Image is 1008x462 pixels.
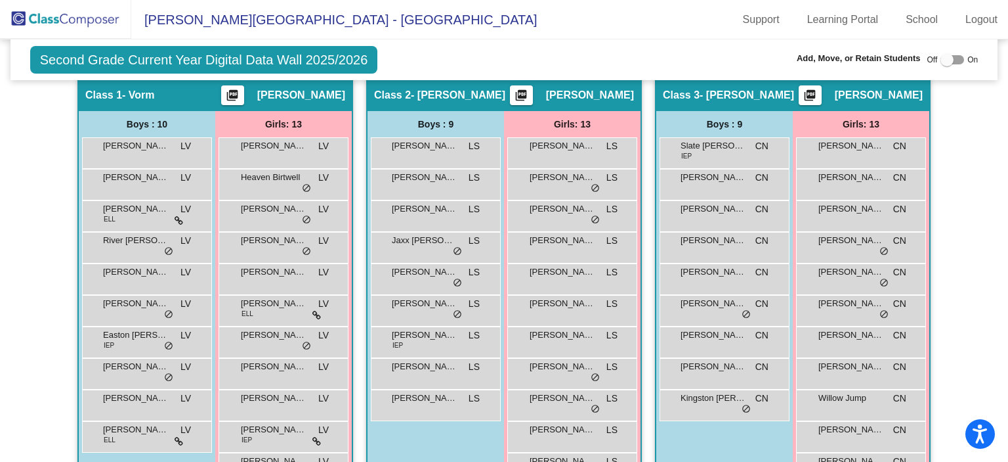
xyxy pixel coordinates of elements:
div: Boys : 10 [79,111,215,137]
span: CN [893,171,906,185]
span: [PERSON_NAME] [818,329,884,342]
a: Learning Portal [797,9,889,30]
span: LS [606,171,618,185]
button: Print Students Details [510,85,533,105]
span: [PERSON_NAME] [241,423,306,436]
mat-icon: picture_as_pdf [224,89,240,107]
span: do_not_disturb_alt [591,404,600,415]
span: Willow Jump [818,392,884,405]
span: CN [893,392,906,405]
span: Easton [PERSON_NAME] [103,329,169,342]
span: [PERSON_NAME] [PERSON_NAME] [392,392,457,405]
span: do_not_disturb_alt [453,246,462,257]
span: [PERSON_NAME] [241,329,306,342]
span: [PERSON_NAME] [103,171,169,184]
span: LS [606,202,618,216]
span: do_not_disturb_alt [302,341,311,352]
span: LV [318,139,329,153]
span: do_not_disturb_alt [302,215,311,225]
span: CN [893,360,906,374]
span: Add, Move, or Retain Students [797,52,921,65]
span: ELL [104,435,115,445]
span: [PERSON_NAME] [530,202,595,216]
span: ELL [104,214,115,224]
span: LS [469,360,480,374]
span: [PERSON_NAME] [241,139,306,152]
span: Slate [PERSON_NAME] [681,139,746,152]
span: do_not_disturb_alt [591,373,600,383]
span: [PERSON_NAME] [530,171,595,184]
span: do_not_disturb_alt [591,183,600,194]
span: LV [180,171,191,185]
span: - [PERSON_NAME] [700,89,794,102]
span: CN [893,266,906,279]
span: [PERSON_NAME] [530,297,595,310]
span: Heaven Birtwell [241,171,306,184]
span: do_not_disturb_alt [453,310,462,320]
span: [PERSON_NAME] [103,297,169,310]
span: [PERSON_NAME] [818,171,884,184]
div: Girls: 13 [504,111,640,137]
span: LV [180,360,191,374]
span: IEP [104,340,114,350]
span: - Vorm [122,89,154,102]
span: [PERSON_NAME] [530,329,595,342]
span: CN [755,202,768,216]
span: [PERSON_NAME] [681,329,746,342]
span: [PERSON_NAME] [530,423,595,436]
span: [PERSON_NAME] ([PERSON_NAME] [103,423,169,436]
span: LS [469,266,480,279]
span: [PERSON_NAME] [241,202,306,216]
span: do_not_disturb_alt [742,310,751,320]
span: CN [755,297,768,311]
span: Class 1 [85,89,122,102]
span: [PERSON_NAME] [PERSON_NAME] [681,360,746,373]
span: LV [180,392,191,405]
span: do_not_disturb_alt [302,246,311,257]
span: LV [318,423,329,437]
span: CN [893,202,906,216]
span: LS [606,423,618,437]
span: - [PERSON_NAME] [411,89,505,102]
mat-icon: picture_as_pdf [513,89,529,107]
span: [PERSON_NAME] [818,139,884,152]
span: Off [927,54,937,66]
span: LV [180,139,191,153]
span: LV [318,202,329,216]
span: IEP [241,435,252,445]
span: [PERSON_NAME] [103,392,169,405]
span: [PERSON_NAME] [681,297,746,310]
span: [PERSON_NAME] [392,171,457,184]
span: LV [318,234,329,248]
span: CN [893,139,906,153]
span: LS [606,266,618,279]
span: CN [755,266,768,279]
span: CN [893,329,906,342]
span: [PERSON_NAME] [835,89,923,102]
span: [PERSON_NAME] [818,202,884,216]
span: [PERSON_NAME] [392,139,457,152]
span: IEP [392,340,403,350]
span: ELL [241,309,253,319]
span: [PERSON_NAME] [103,202,169,216]
span: [PERSON_NAME] [257,89,345,102]
span: do_not_disturb_alt [164,341,173,352]
span: CN [893,234,906,248]
span: [PERSON_NAME] [818,423,884,436]
span: [PERSON_NAME] [530,139,595,152]
span: CN [755,329,768,342]
span: [PERSON_NAME] [530,392,595,405]
span: [PERSON_NAME] [241,392,306,405]
span: LV [318,171,329,185]
div: Boys : 9 [367,111,504,137]
span: [PERSON_NAME] [818,234,884,247]
a: Support [732,9,790,30]
span: Class 3 [663,89,700,102]
span: [PERSON_NAME] [PERSON_NAME] [681,171,746,184]
div: Boys : 9 [656,111,793,137]
span: [PERSON_NAME] [PERSON_NAME] [241,297,306,310]
span: [PERSON_NAME] [103,139,169,152]
span: LS [469,392,480,405]
span: [PERSON_NAME] [241,266,306,279]
span: LV [318,360,329,374]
